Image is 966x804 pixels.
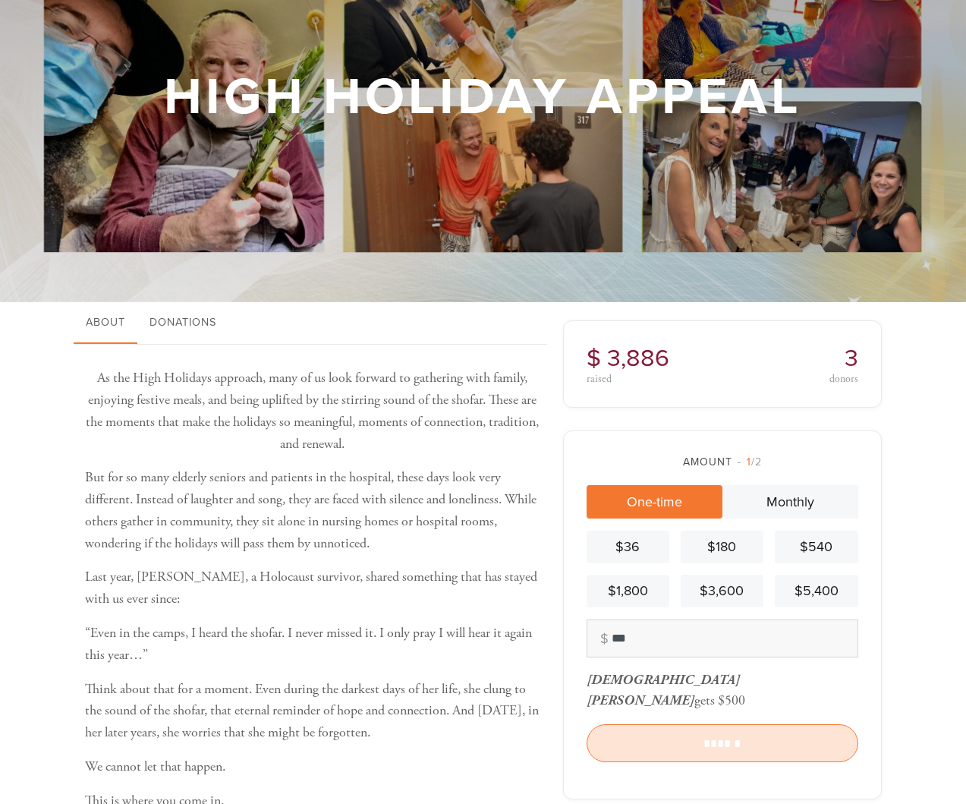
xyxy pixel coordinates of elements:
[593,537,663,557] div: $36
[687,581,757,601] div: $3,600
[587,454,858,470] div: Amount
[85,566,540,610] p: Last year, [PERSON_NAME], a Holocaust survivor, shared something that has stayed with us ever since:
[681,575,763,607] a: $3,600
[85,756,540,778] p: We cannot let that happen.
[587,531,669,563] a: $36
[607,344,669,373] span: 3,886
[593,581,663,601] div: $1,800
[718,692,745,709] div: $500
[587,374,718,384] div: raised
[747,456,751,468] span: 1
[727,374,858,384] div: donors
[781,537,851,557] div: $540
[85,467,540,554] p: But for so many elderly seniors and patients in the hospital, these days look very different. Ins...
[85,623,540,667] p: “Even in the camps, I heard the shofar. I never missed it. I only pray I will hear it again this ...
[137,302,228,345] a: Donations
[85,679,540,744] p: Think about that for a moment. Even during the darkest days of her life, she clung to the sound o...
[681,531,763,563] a: $180
[164,73,802,122] h1: High Holiday Appeal
[775,531,857,563] a: $540
[587,344,601,373] span: $
[727,344,858,373] h2: 3
[687,537,757,557] div: $180
[587,671,740,709] div: gets
[587,575,669,607] a: $1,800
[587,671,740,709] span: [DEMOGRAPHIC_DATA][PERSON_NAME]
[738,456,762,468] span: /2
[85,367,540,455] p: As the High Holidays approach, many of us look forward to gathering with family, enjoying festive...
[775,575,857,607] a: $5,400
[74,302,137,345] a: About
[587,485,722,519] a: One-time
[722,485,858,519] a: Monthly
[781,581,851,601] div: $5,400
